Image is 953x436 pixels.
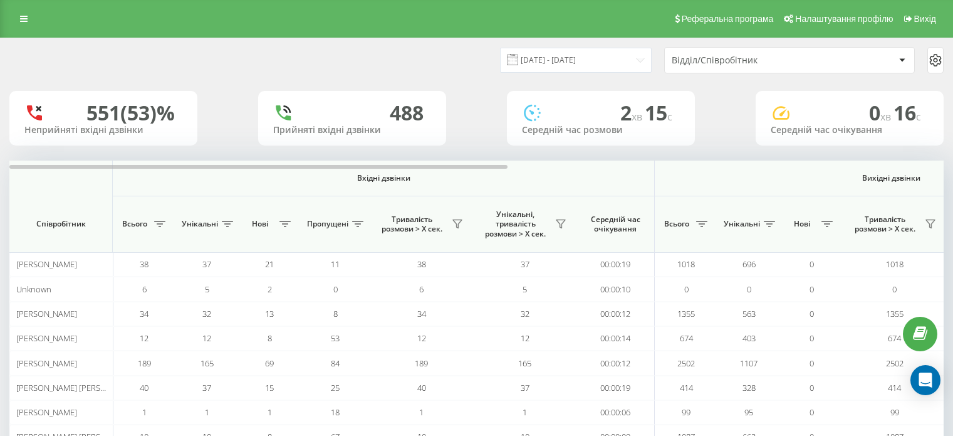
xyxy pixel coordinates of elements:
[672,55,821,66] div: Відділ/Співробітник
[331,358,340,369] span: 84
[202,382,211,393] span: 37
[888,382,901,393] span: 414
[182,219,218,229] span: Унікальні
[205,284,209,295] span: 5
[886,258,904,270] span: 1018
[810,358,814,369] span: 0
[810,382,814,393] span: 0
[742,308,756,319] span: 563
[810,258,814,270] span: 0
[205,407,209,418] span: 1
[20,219,102,229] span: Співробітник
[333,284,338,295] span: 0
[667,110,672,124] span: c
[682,407,690,418] span: 99
[576,302,655,326] td: 00:00:12
[86,101,175,125] div: 551 (53)%
[892,284,897,295] span: 0
[518,358,531,369] span: 165
[331,382,340,393] span: 25
[523,407,527,418] span: 1
[744,407,753,418] span: 95
[273,125,431,136] div: Прийняті вхідні дзвінки
[632,110,645,124] span: хв
[576,277,655,301] td: 00:00:10
[742,258,756,270] span: 696
[740,358,758,369] span: 1107
[142,407,147,418] span: 1
[331,258,340,270] span: 11
[880,110,893,124] span: хв
[849,215,921,234] span: Тривалість розмови > Х сек.
[268,284,272,295] span: 2
[202,332,211,344] span: 12
[265,308,274,319] span: 13
[479,210,551,239] span: Унікальні, тривалість розмови > Х сек.
[869,99,893,126] span: 0
[331,407,340,418] span: 18
[140,258,148,270] span: 38
[724,219,760,229] span: Унікальні
[576,252,655,277] td: 00:00:19
[331,332,340,344] span: 53
[244,219,276,229] span: Нові
[522,125,680,136] div: Середній час розмови
[620,99,645,126] span: 2
[417,258,426,270] span: 38
[390,101,424,125] div: 488
[677,358,695,369] span: 2502
[265,358,274,369] span: 69
[576,376,655,400] td: 00:00:19
[523,284,527,295] span: 5
[140,382,148,393] span: 40
[677,308,695,319] span: 1355
[888,332,901,344] span: 674
[521,332,529,344] span: 12
[16,308,77,319] span: [PERSON_NAME]
[742,382,756,393] span: 328
[747,284,751,295] span: 0
[16,332,77,344] span: [PERSON_NAME]
[202,308,211,319] span: 32
[307,219,348,229] span: Пропущені
[119,219,150,229] span: Всього
[576,351,655,375] td: 00:00:12
[265,258,274,270] span: 21
[24,125,182,136] div: Неприйняті вхідні дзвінки
[419,284,424,295] span: 6
[417,382,426,393] span: 40
[16,358,77,369] span: [PERSON_NAME]
[742,332,756,344] span: 403
[376,215,448,234] span: Тривалість розмови > Х сек.
[521,308,529,319] span: 32
[333,308,338,319] span: 8
[16,382,140,393] span: [PERSON_NAME] [PERSON_NAME]
[521,382,529,393] span: 37
[140,308,148,319] span: 34
[200,358,214,369] span: 165
[521,258,529,270] span: 37
[576,400,655,425] td: 00:00:06
[415,358,428,369] span: 189
[886,308,904,319] span: 1355
[795,14,893,24] span: Налаштування профілю
[142,284,147,295] span: 6
[419,407,424,418] span: 1
[810,407,814,418] span: 0
[886,358,904,369] span: 2502
[810,284,814,295] span: 0
[810,332,814,344] span: 0
[586,215,645,234] span: Середній час очікування
[682,14,774,24] span: Реферальна програма
[677,258,695,270] span: 1018
[680,332,693,344] span: 674
[910,365,940,395] div: Open Intercom Messenger
[680,382,693,393] span: 414
[265,382,274,393] span: 15
[810,308,814,319] span: 0
[576,326,655,351] td: 00:00:14
[684,284,689,295] span: 0
[417,308,426,319] span: 34
[890,407,899,418] span: 99
[786,219,818,229] span: Нові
